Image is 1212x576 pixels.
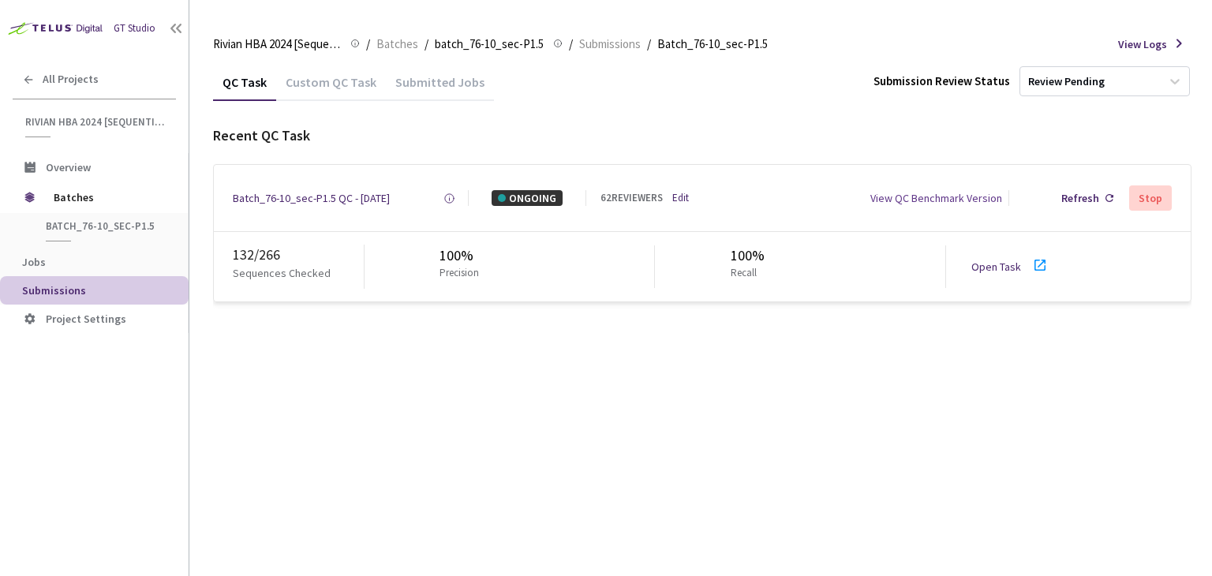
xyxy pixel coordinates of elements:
[1028,74,1105,89] div: Review Pending
[233,190,390,206] a: Batch_76-10_sec-P1.5 QC - [DATE]
[731,266,758,281] p: Recall
[373,35,421,52] a: Batches
[22,283,86,297] span: Submissions
[114,21,155,36] div: GT Studio
[492,190,563,206] div: ONGOING
[647,35,651,54] li: /
[731,245,765,266] div: 100%
[233,265,331,281] p: Sequences Checked
[440,266,479,281] p: Precision
[43,73,99,86] span: All Projects
[1118,36,1167,52] span: View Logs
[576,35,644,52] a: Submissions
[425,35,428,54] li: /
[569,35,573,54] li: /
[971,260,1021,274] a: Open Task
[870,190,1002,206] div: View QC Benchmark Version
[46,160,91,174] span: Overview
[435,35,544,54] span: batch_76-10_sec-P1.5
[54,181,162,213] span: Batches
[233,245,364,265] div: 132 / 266
[213,35,341,54] span: Rivian HBA 2024 [Sequential]
[366,35,370,54] li: /
[672,191,689,206] a: Edit
[25,115,166,129] span: Rivian HBA 2024 [Sequential]
[22,255,46,269] span: Jobs
[440,245,485,266] div: 100%
[1061,190,1099,206] div: Refresh
[46,219,163,233] span: batch_76-10_sec-P1.5
[276,74,386,101] div: Custom QC Task
[213,74,276,101] div: QC Task
[600,191,663,206] div: 62 REVIEWERS
[46,312,126,326] span: Project Settings
[579,35,641,54] span: Submissions
[376,35,418,54] span: Batches
[657,35,768,54] span: Batch_76-10_sec-P1.5
[213,125,1191,146] div: Recent QC Task
[873,73,1010,89] div: Submission Review Status
[386,74,494,101] div: Submitted Jobs
[1139,192,1162,204] div: Stop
